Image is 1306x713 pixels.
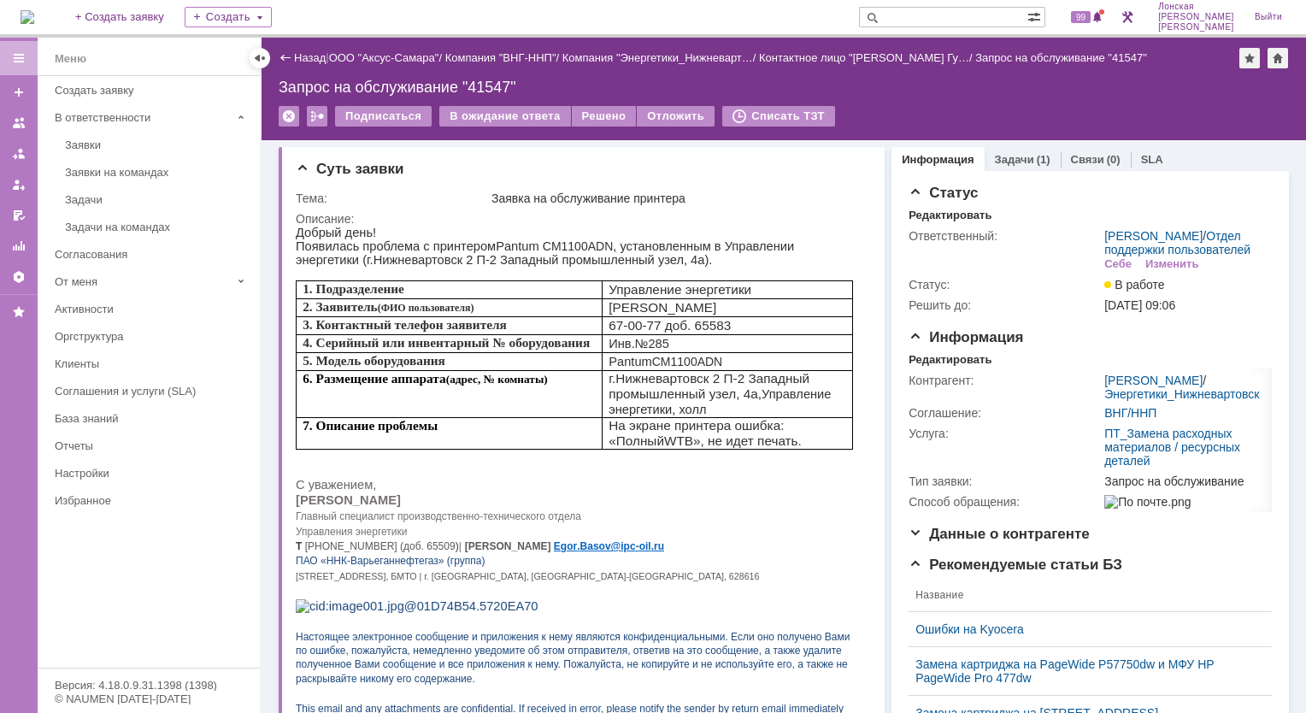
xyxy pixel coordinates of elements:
a: [PERSON_NAME] [1104,374,1203,387]
a: Заявки в моей ответственности [5,140,32,168]
div: Решить до: [909,298,1101,312]
span: [PHONE_NUMBER] (доб. 65509 [9,315,160,327]
a: Активности [48,296,256,322]
a: Информация [902,153,974,166]
a: ВНГ/ННП [1104,406,1156,420]
span: 3. Контактный телефон заявителя [7,91,211,106]
div: Работа с массовостью [307,106,327,127]
div: Запрос на обслуживание "41547" [279,79,1289,96]
span: [PERSON_NAME] [1158,12,1234,22]
span: WTB [368,208,397,222]
span: [PERSON_NAME] [1158,22,1234,32]
div: Контрагент: [909,374,1101,387]
div: Запрос на обслуживание [1104,474,1265,488]
span: | [163,315,166,327]
div: Сделать домашней страницей [1268,48,1288,68]
th: Название [909,579,1258,612]
div: Создать [185,7,272,27]
p: Инв.№285 [313,110,550,126]
div: База знаний [55,412,250,425]
a: Назад [294,51,326,64]
a: Заявки на командах [5,109,32,137]
span: CM1100ADN [356,129,427,143]
a: Контактное лицо "[PERSON_NAME] Гу… [759,51,969,64]
span: (ФИО пользователя) [82,76,179,88]
div: Создать заявку [55,84,250,97]
div: / [329,51,445,64]
span: 99 [1071,11,1091,23]
div: Себе [1104,257,1132,271]
a: Связи [1071,153,1104,166]
div: Клиенты [55,357,250,370]
a: Ошибки на Kyocera [915,622,1251,636]
div: В ответственности [55,111,231,124]
div: Запрос на обслуживание "41547" [975,51,1147,64]
span: ) [160,315,163,327]
a: Egor.Basov@ipc-oil.ru [258,315,368,327]
a: ООО "Аксус-Самара" [329,51,439,64]
div: (1) [1037,153,1050,166]
div: Замена картриджа на PageWide P57750dw и МФУ HP PageWide Pro 477dw [915,657,1251,685]
a: Задачи [995,153,1034,166]
img: logo [21,10,34,24]
a: Клиенты [48,351,256,377]
div: Добавить в избранное [1239,48,1260,68]
span: Информация [909,329,1023,345]
span: Рекомендуемые статьи БЗ [909,557,1122,573]
div: Удалить [279,106,299,127]
div: Редактировать [909,353,991,367]
a: Мои согласования [5,202,32,229]
a: База знаний [48,405,256,432]
a: Настройки [48,460,256,486]
div: Соглашение: [909,406,1101,420]
div: Изменить [1145,257,1199,271]
span: г.Нижневартовск 2 П-2 Западный промышленный узел, 4а, [313,145,514,175]
div: (0) [1107,153,1121,166]
div: Версия: 4.18.0.9.31.1398 (1398) [55,680,243,691]
a: Задачи [58,186,256,213]
span: Данные о контрагенте [909,526,1090,542]
img: По почте.png [1104,495,1191,509]
span: . [356,315,358,327]
a: Заявки [58,132,256,158]
div: Скрыть меню [250,48,270,68]
a: Оргструктура [48,323,256,350]
div: Задачи [65,193,250,206]
div: Соглашения и услуги (SLA) [55,385,250,398]
span: Pantum [200,14,244,27]
span: 4. Серийный или инвентарный № оборудования [7,109,294,124]
span: 67-00-77 доб. 65583 [313,92,435,107]
span: На экране принтера ошибка: [313,192,488,207]
div: © NAUMEN [DATE]-[DATE] [55,693,243,704]
div: / [759,51,975,64]
div: Настройки [55,467,250,480]
a: Перейти на домашнюю страницу [21,10,34,24]
a: SLA [1141,153,1163,166]
div: Согласования [55,248,250,261]
a: Компания "ВНГ-ННП" [445,51,556,64]
span: 7. Описание проблемы [7,192,142,207]
span: «Полный [313,208,368,222]
a: Задачи на командах [58,214,256,240]
a: Соглашения и услуги (SLA) [48,378,256,404]
div: / [445,51,562,64]
span: CM1100ADN [247,14,317,27]
a: Согласования [48,241,256,268]
span: - [340,315,344,327]
span: Управление энергетики [313,56,456,71]
a: Отчеты [48,433,256,459]
div: / [1104,229,1265,256]
div: Редактировать [909,209,991,222]
div: Заявки [65,138,250,151]
a: Компания "Энергетики_Нижневарт… [562,51,753,64]
a: [PERSON_NAME] [1104,229,1203,243]
div: Ответственный: [909,229,1101,243]
a: Перейти в интерфейс администратора [1117,7,1138,27]
a: Создать заявку [5,79,32,106]
span: (адрес, № комнаты) [150,147,252,160]
span: В работе [1104,278,1164,292]
span: . [281,315,284,327]
div: | [326,50,328,63]
span: 88005501517 (доб. 712) [28,138,166,151]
